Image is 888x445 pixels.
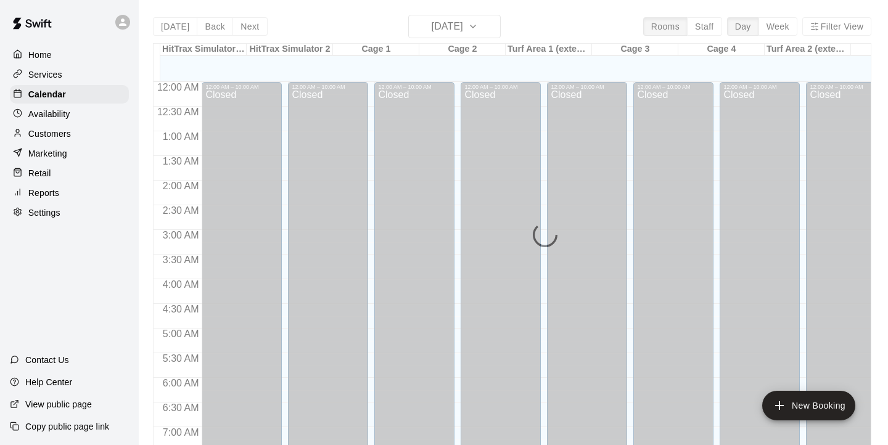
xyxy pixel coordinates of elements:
p: Settings [28,206,60,219]
a: Settings [10,203,129,222]
a: Availability [10,105,129,123]
div: Turf Area 2 (extension) [765,44,851,55]
p: Retail [28,167,51,179]
div: Turf Area 1 (extension) [506,44,592,55]
span: 2:00 AM [160,181,202,191]
div: 12:00 AM – 10:00 AM [292,84,364,90]
p: Reports [28,187,59,199]
span: 6:00 AM [160,378,202,388]
p: Contact Us [25,354,69,366]
span: 1:30 AM [160,156,202,166]
a: Marketing [10,144,129,163]
div: Cage 3 [592,44,678,55]
p: Home [28,49,52,61]
span: 5:30 AM [160,353,202,364]
span: 2:30 AM [160,205,202,216]
a: Customers [10,125,129,143]
div: Cage 1 [333,44,419,55]
span: 12:00 AM [154,82,202,92]
p: Calendar [28,88,66,100]
div: 12:00 AM – 10:00 AM [723,84,796,90]
span: 6:30 AM [160,402,202,413]
div: HitTrax Simulator 2 [247,44,333,55]
span: 3:30 AM [160,255,202,265]
div: 12:00 AM – 10:00 AM [637,84,710,90]
span: 3:00 AM [160,230,202,240]
div: 12:00 AM – 10:00 AM [464,84,537,90]
p: Help Center [25,376,72,388]
div: Cage 4 [678,44,765,55]
span: 4:30 AM [160,304,202,314]
a: Retail [10,164,129,182]
a: Reports [10,184,129,202]
p: Copy public page link [25,420,109,433]
p: Customers [28,128,71,140]
div: HitTrax Simulator & Turf Area [160,44,247,55]
span: 12:30 AM [154,107,202,117]
a: Home [10,46,129,64]
span: 4:00 AM [160,279,202,290]
div: 12:00 AM – 10:00 AM [551,84,623,90]
span: 7:00 AM [160,427,202,438]
p: Services [28,68,62,81]
div: 12:00 AM – 10:00 AM [205,84,278,90]
span: 1:00 AM [160,131,202,142]
div: Cage 2 [419,44,506,55]
span: 5:00 AM [160,329,202,339]
a: Services [10,65,129,84]
button: add [762,391,855,420]
div: 12:00 AM – 10:00 AM [378,84,451,90]
div: 12:00 AM – 10:00 AM [810,84,882,90]
p: Availability [28,108,70,120]
p: Marketing [28,147,67,160]
a: Calendar [10,85,129,104]
p: View public page [25,398,92,410]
